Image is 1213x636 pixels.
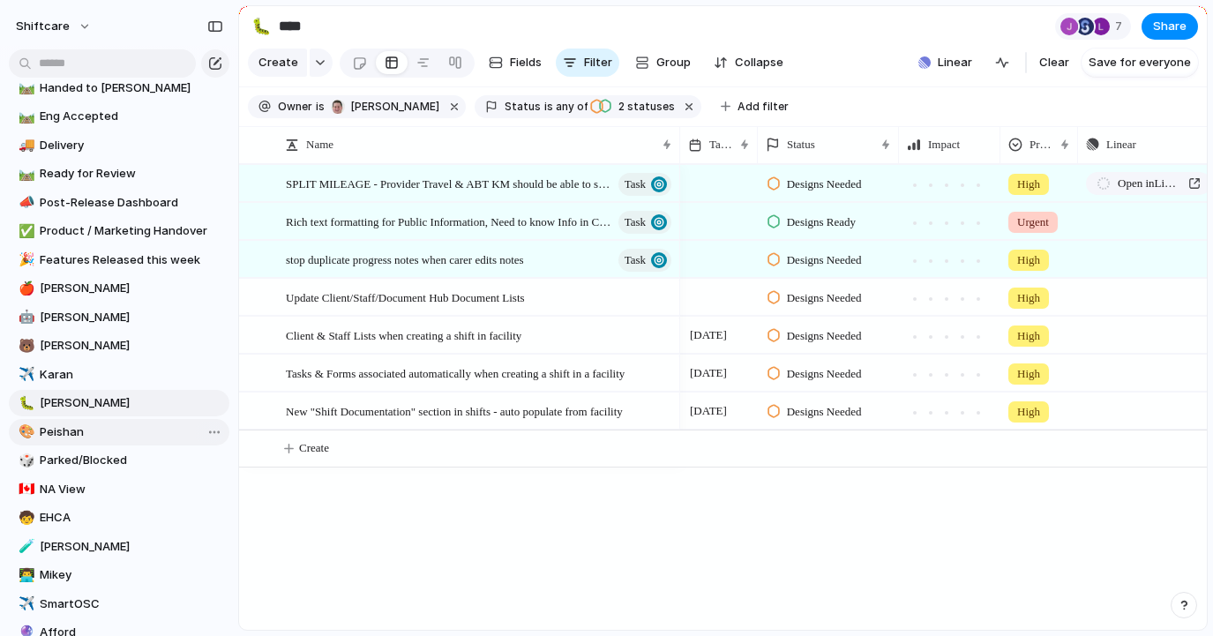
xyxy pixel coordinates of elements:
[16,18,70,35] span: shiftcare
[9,161,229,187] a: 🛤️Ready for Review
[1039,54,1069,71] span: Clear
[685,363,731,384] span: [DATE]
[19,135,31,155] div: 🚚
[9,75,229,101] a: 🛤️Handed to [PERSON_NAME]
[1106,136,1136,153] span: Linear
[625,210,646,235] span: Task
[316,99,325,115] span: is
[16,280,34,297] button: 🍎
[1017,403,1040,421] span: High
[19,250,31,270] div: 🎉
[286,325,521,345] span: Client & Staff Lists when creating a shift in facility
[9,247,229,273] div: 🎉Features Released this week
[8,12,101,41] button: shiftcare
[40,538,223,556] span: [PERSON_NAME]
[40,509,223,527] span: EHCA
[16,566,34,584] button: 👨‍💻
[16,366,34,384] button: ✈️
[938,54,972,71] span: Linear
[787,365,862,383] span: Designs Needed
[306,136,333,153] span: Name
[19,364,31,385] div: ✈️
[9,534,229,560] a: 🧪[PERSON_NAME]
[9,591,229,617] div: ✈️SmartOSC
[1017,327,1040,345] span: High
[626,49,700,77] button: Group
[16,538,34,556] button: 🧪
[9,476,229,503] div: 🇨🇦NA View
[326,97,443,116] button: [PERSON_NAME]
[9,333,229,359] div: 🐻[PERSON_NAME]
[40,309,223,326] span: [PERSON_NAME]
[1089,54,1191,71] span: Save for everyone
[685,400,731,422] span: [DATE]
[9,390,229,416] a: 🐛[PERSON_NAME]
[911,49,979,76] button: Linear
[248,49,307,77] button: Create
[618,173,671,196] button: Task
[16,337,34,355] button: 🐻
[40,165,223,183] span: Ready for Review
[19,164,31,184] div: 🛤️
[40,251,223,269] span: Features Released this week
[710,94,799,119] button: Add filter
[16,194,34,212] button: 📣
[40,194,223,212] span: Post-Release Dashboard
[19,565,31,586] div: 👨‍💻
[9,190,229,216] div: 📣Post-Release Dashboard
[16,108,34,125] button: 🛤️
[40,423,223,441] span: Peishan
[40,222,223,240] span: Product / Marketing Handover
[286,287,525,307] span: Update Client/Staff/Document Hub Document Lists
[9,103,229,130] a: 🛤️Eng Accepted
[19,78,31,98] div: 🛤️
[928,136,960,153] span: Impact
[510,54,542,71] span: Fields
[40,79,223,97] span: Handed to [PERSON_NAME]
[1142,13,1198,40] button: Share
[787,403,862,421] span: Designs Needed
[613,100,627,113] span: 2
[16,222,34,240] button: ✅
[787,213,856,231] span: Designs Ready
[541,97,591,116] button: isany of
[286,211,613,231] span: Rich text formatting for Public Information, Need to know Info in Client Profile
[685,325,731,346] span: [DATE]
[299,439,329,457] span: Create
[19,479,31,499] div: 🇨🇦
[16,509,34,527] button: 🧒
[1017,251,1040,269] span: High
[1153,18,1187,35] span: Share
[618,249,671,272] button: Task
[9,304,229,331] a: 🤖[PERSON_NAME]
[19,422,31,442] div: 🎨
[9,419,229,445] div: 🎨Peishan
[9,275,229,302] a: 🍎[PERSON_NAME]
[16,165,34,183] button: 🛤️
[625,172,646,197] span: Task
[258,54,298,71] span: Create
[618,211,671,234] button: Task
[351,99,439,115] span: [PERSON_NAME]
[9,447,229,474] div: 🎲Parked/Blocked
[1017,176,1040,193] span: High
[787,327,862,345] span: Designs Needed
[16,79,34,97] button: 🛤️
[19,307,31,327] div: 🤖
[16,251,34,269] button: 🎉
[40,452,223,469] span: Parked/Blocked
[9,562,229,588] a: 👨‍💻Mikey
[9,218,229,244] a: ✅Product / Marketing Handover
[19,594,31,614] div: ✈️
[40,108,223,125] span: Eng Accepted
[9,505,229,531] div: 🧒EHCA
[707,49,790,77] button: Collapse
